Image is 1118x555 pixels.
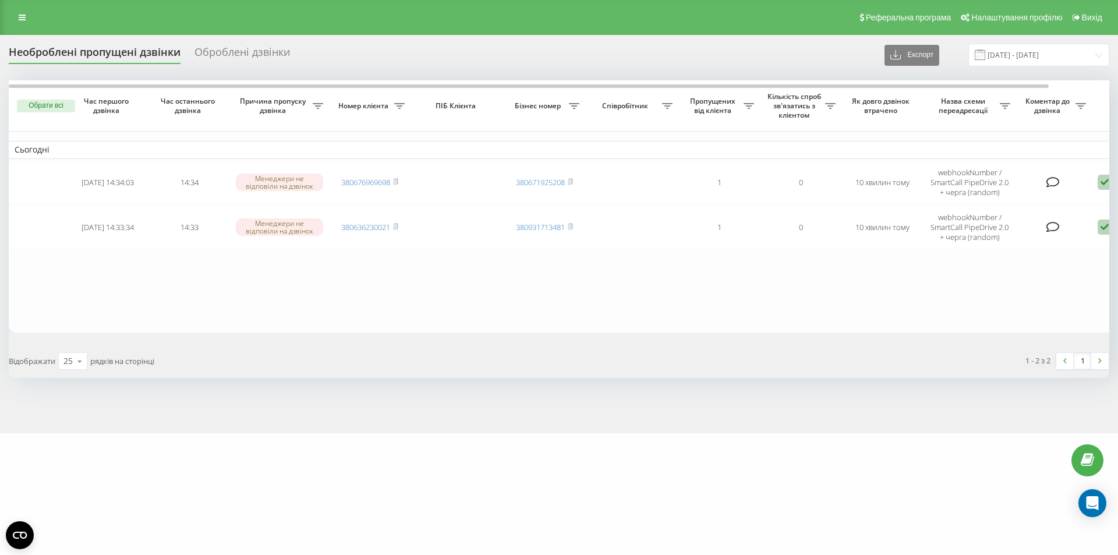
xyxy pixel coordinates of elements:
button: Експорт [885,45,939,66]
td: [DATE] 14:34:03 [67,161,148,204]
td: 1 [678,161,760,204]
td: 10 хвилин тому [841,161,923,204]
td: [DATE] 14:33:34 [67,206,148,249]
span: Як довго дзвінок втрачено [851,97,914,115]
td: 14:34 [148,161,230,204]
td: webhookNumber / SmartCall PipeDrive 2.0 + черга (random) [923,206,1016,249]
button: Open CMP widget [6,521,34,549]
div: 25 [63,355,73,367]
a: 380931713481 [516,222,565,232]
a: 380671925208 [516,177,565,188]
span: Співробітник [591,101,662,111]
span: Час останнього дзвінка [158,97,221,115]
div: Менеджери не відповіли на дзвінок [236,174,323,191]
td: 0 [760,161,841,204]
span: Вихід [1082,13,1102,22]
div: Менеджери не відповіли на дзвінок [236,218,323,236]
button: Обрати всі [17,100,75,112]
div: Оброблені дзвінки [194,46,290,64]
div: 1 - 2 з 2 [1025,355,1050,366]
a: 380676969698 [341,177,390,188]
td: 10 хвилин тому [841,206,923,249]
span: Час першого дзвінка [76,97,139,115]
td: webhookNumber / SmartCall PipeDrive 2.0 + черга (random) [923,161,1016,204]
span: рядків на сторінці [90,356,154,366]
a: 1 [1074,353,1091,369]
td: 1 [678,206,760,249]
a: 380636230021 [341,222,390,232]
td: 14:33 [148,206,230,249]
td: 0 [760,206,841,249]
span: Номер клієнта [335,101,394,111]
span: ПІБ Клієнта [420,101,494,111]
span: Реферальна програма [866,13,951,22]
div: Необроблені пропущені дзвінки [9,46,181,64]
span: Бізнес номер [510,101,569,111]
span: Відображати [9,356,55,366]
div: Open Intercom Messenger [1078,489,1106,517]
span: Коментар до дзвінка [1022,97,1075,115]
span: Кількість спроб зв'язатись з клієнтом [766,92,825,119]
span: Налаштування профілю [971,13,1062,22]
span: Причина пропуску дзвінка [236,97,313,115]
span: Пропущених від клієнта [684,97,744,115]
span: Назва схеми переадресації [929,97,1000,115]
